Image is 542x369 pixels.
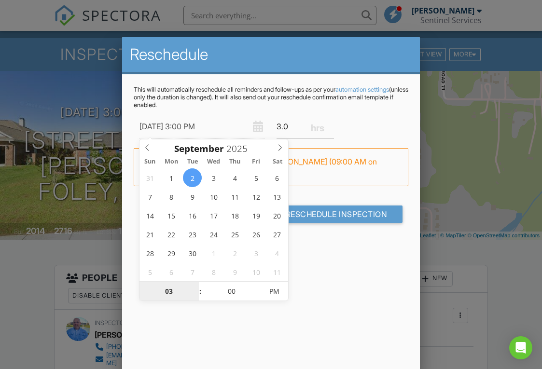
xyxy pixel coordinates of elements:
span: Tue [182,159,203,165]
span: October 2, 2025 [225,244,244,262]
span: September 27, 2025 [268,225,287,244]
span: Wed [203,159,224,165]
span: September 13, 2025 [268,187,287,206]
span: September 26, 2025 [247,225,265,244]
span: September 16, 2025 [183,206,202,225]
a: automation settings [335,86,389,93]
span: September 29, 2025 [162,244,181,262]
span: October 7, 2025 [183,262,202,281]
span: October 4, 2025 [268,244,287,262]
span: Fri [246,159,267,165]
span: September 22, 2025 [162,225,181,244]
span: September 12, 2025 [247,187,265,206]
span: September 21, 2025 [140,225,159,244]
span: October 8, 2025 [204,262,223,281]
span: Mon [161,159,182,165]
input: Scroll to increment [202,282,261,301]
span: September 11, 2025 [225,187,244,206]
span: October 11, 2025 [268,262,287,281]
span: Click to toggle [261,282,288,301]
input: Reschedule Inspection [270,205,403,223]
span: September 4, 2025 [225,168,244,187]
span: September 6, 2025 [268,168,287,187]
span: September 3, 2025 [204,168,223,187]
span: September 19, 2025 [247,206,265,225]
span: September 9, 2025 [183,187,202,206]
span: September 25, 2025 [225,225,244,244]
span: September 20, 2025 [268,206,287,225]
span: Thu [224,159,246,165]
h2: Reschedule [130,45,413,64]
span: September 1, 2025 [162,168,181,187]
span: October 6, 2025 [162,262,181,281]
span: September 2, 2025 [183,168,202,187]
span: September 17, 2025 [204,206,223,225]
span: Sat [267,159,288,165]
span: September 8, 2025 [162,187,181,206]
span: October 3, 2025 [247,244,265,262]
div: Open Intercom Messenger [509,336,532,359]
span: August 31, 2025 [140,168,159,187]
span: September 28, 2025 [140,244,159,262]
span: October 1, 2025 [204,244,223,262]
span: : [199,282,202,301]
span: Scroll to increment [174,144,224,153]
span: September 7, 2025 [140,187,159,206]
span: September 5, 2025 [247,168,265,187]
input: Scroll to increment [224,142,256,155]
span: September 18, 2025 [225,206,244,225]
span: September 15, 2025 [162,206,181,225]
p: This will automatically reschedule all reminders and follow-ups as per your (unless only the dura... [134,86,409,109]
span: Sun [139,159,161,165]
span: October 9, 2025 [225,262,244,281]
span: September 10, 2025 [204,187,223,206]
span: September 30, 2025 [183,244,202,262]
span: October 5, 2025 [140,262,159,281]
span: September 24, 2025 [204,225,223,244]
div: FYI: This is not a regular time slot for [PERSON_NAME] (09:00 AM on Tuesdays). [134,148,409,186]
span: October 10, 2025 [247,262,265,281]
span: September 14, 2025 [140,206,159,225]
span: September 23, 2025 [183,225,202,244]
input: Scroll to increment [139,282,199,301]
